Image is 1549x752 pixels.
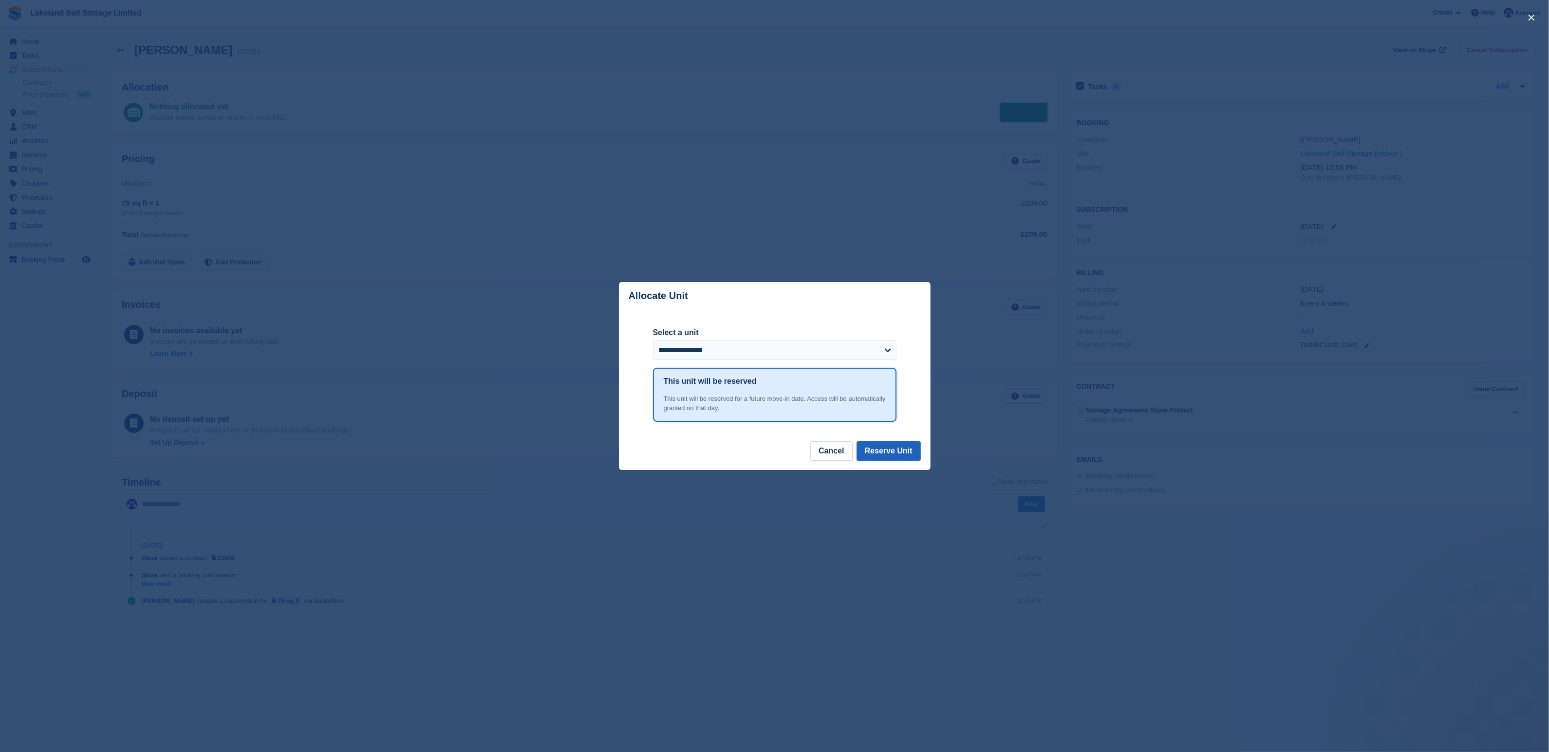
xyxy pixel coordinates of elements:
[857,441,921,461] button: Reserve Unit
[810,441,852,461] button: Cancel
[664,394,886,413] div: This unit will be reserved for a future move-in date. Access will be automatically granted on tha...
[664,376,757,387] h1: This unit will be reserved
[629,290,688,301] p: Allocate Unit
[653,327,896,338] label: Select a unit
[1524,10,1539,25] button: close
